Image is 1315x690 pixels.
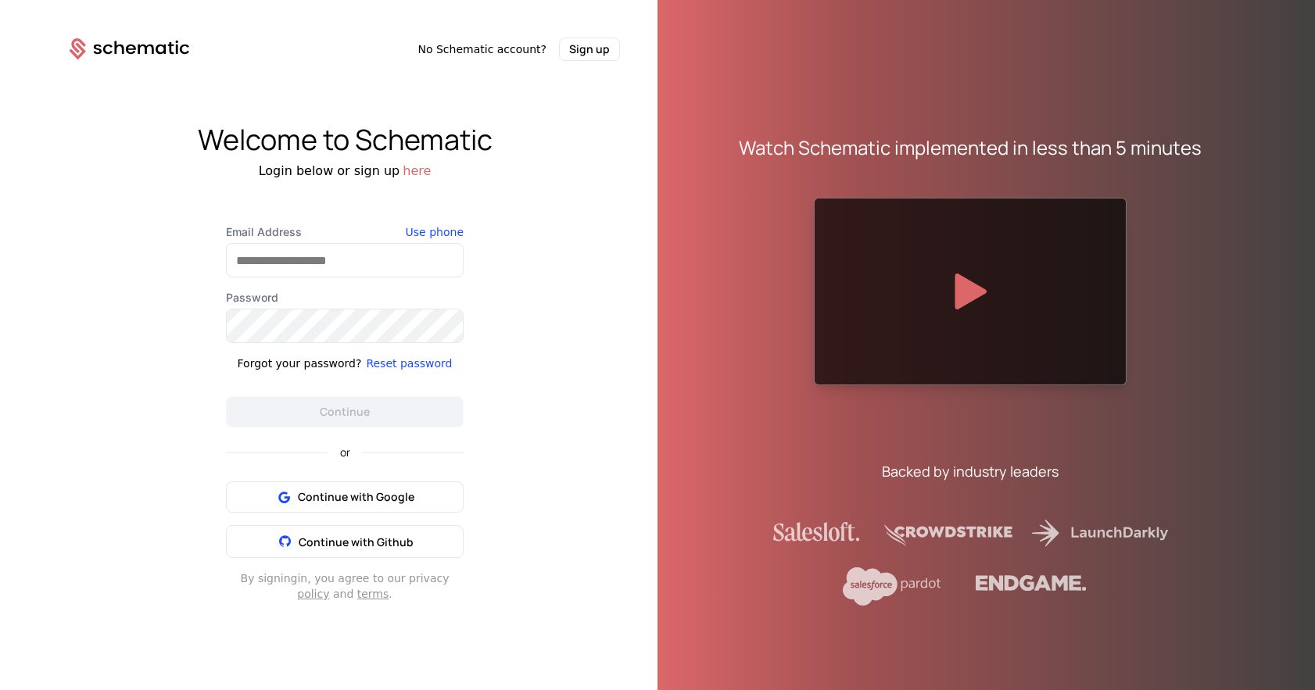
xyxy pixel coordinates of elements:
[297,588,329,600] a: policy
[32,162,657,181] div: Login below or sign up
[417,41,546,57] span: No Schematic account?
[226,525,464,558] button: Continue with Github
[559,38,620,61] button: Sign up
[403,162,431,181] button: here
[226,290,464,306] label: Password
[366,356,452,371] button: Reset password
[226,570,464,602] div: By signing in , you agree to our privacy and .
[299,534,414,549] span: Continue with Github
[226,396,464,427] button: Continue
[406,224,464,240] button: Use phone
[298,489,414,505] span: Continue with Google
[32,124,657,156] div: Welcome to Schematic
[328,447,363,458] span: or
[739,135,1202,160] div: Watch Schematic implemented in less than 5 minutes
[238,356,362,371] div: Forgot your password?
[882,460,1059,482] div: Backed by industry leaders
[226,481,464,513] button: Continue with Google
[357,588,389,600] a: terms
[226,224,464,240] label: Email Address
